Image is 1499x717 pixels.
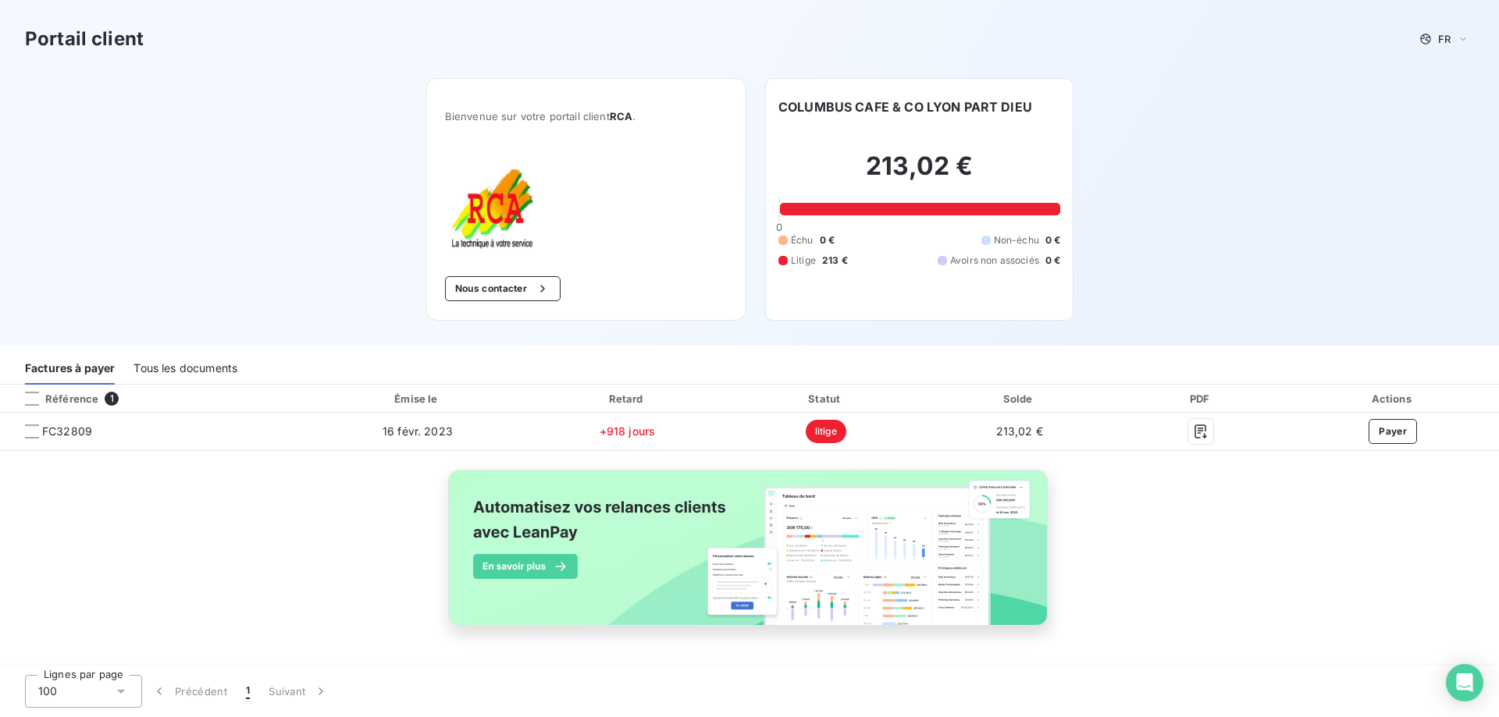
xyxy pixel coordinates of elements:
span: Échu [791,233,814,247]
button: Suivant [259,675,338,708]
h3: Portail client [25,25,144,53]
span: 0 € [1045,254,1060,268]
div: Factures à payer [25,352,115,385]
span: Litige [791,254,816,268]
span: 1 [246,683,250,699]
div: Tous les documents [134,352,237,385]
button: 1 [237,675,259,708]
span: +918 jours [600,424,656,438]
span: FR [1438,33,1451,45]
span: 0 € [820,233,835,247]
span: RCA [610,110,632,122]
span: 100 [38,683,57,699]
img: banner [434,460,1065,652]
span: FC32809 [42,424,92,439]
span: litige [806,420,846,443]
span: 213,02 € [996,424,1043,438]
span: Avoirs non associés [950,254,1039,268]
span: Bienvenue sur votre portail client . [445,110,727,122]
h2: 213,02 € [778,151,1060,197]
button: Précédent [142,675,237,708]
span: Non-échu [994,233,1039,247]
div: Émise le [312,391,524,406]
div: Solde [927,391,1112,406]
span: 16 févr. 2023 [383,424,453,438]
button: Payer [1369,419,1417,444]
span: 213 € [822,254,848,268]
img: Company logo [445,160,545,251]
div: Statut [731,391,920,406]
h6: COLUMBUS CAFE & CO LYON PART DIEU [778,98,1032,116]
div: Retard [530,391,725,406]
div: PDF [1118,391,1284,406]
div: Référence [12,392,98,406]
span: 0 [776,221,782,233]
div: Open Intercom Messenger [1446,664,1483,701]
span: 1 [105,392,119,406]
button: Nous contacter [445,276,561,301]
span: 0 € [1045,233,1060,247]
div: Actions [1290,391,1496,406]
